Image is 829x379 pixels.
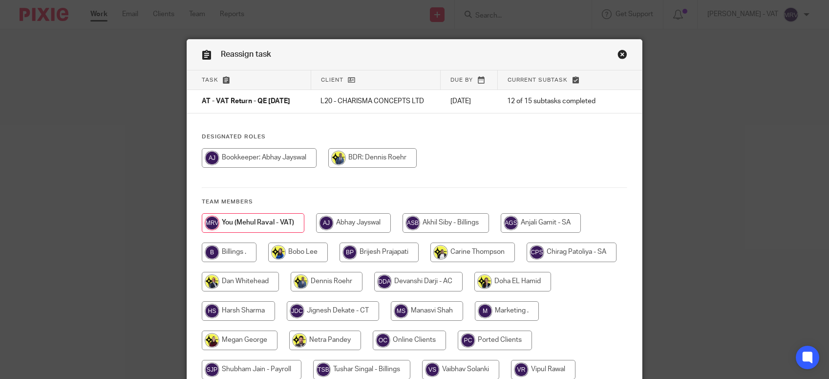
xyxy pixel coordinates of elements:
[202,77,218,83] span: Task
[202,198,627,206] h4: Team members
[450,96,488,106] p: [DATE]
[321,77,343,83] span: Client
[508,77,568,83] span: Current subtask
[497,90,611,113] td: 12 of 15 subtasks completed
[202,133,627,141] h4: Designated Roles
[320,96,430,106] p: L20 - CHARISMA CONCEPTS LTD
[202,98,290,105] span: AT - VAT Return - QE [DATE]
[221,50,271,58] span: Reassign task
[450,77,473,83] span: Due by
[617,49,627,63] a: Close this dialog window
